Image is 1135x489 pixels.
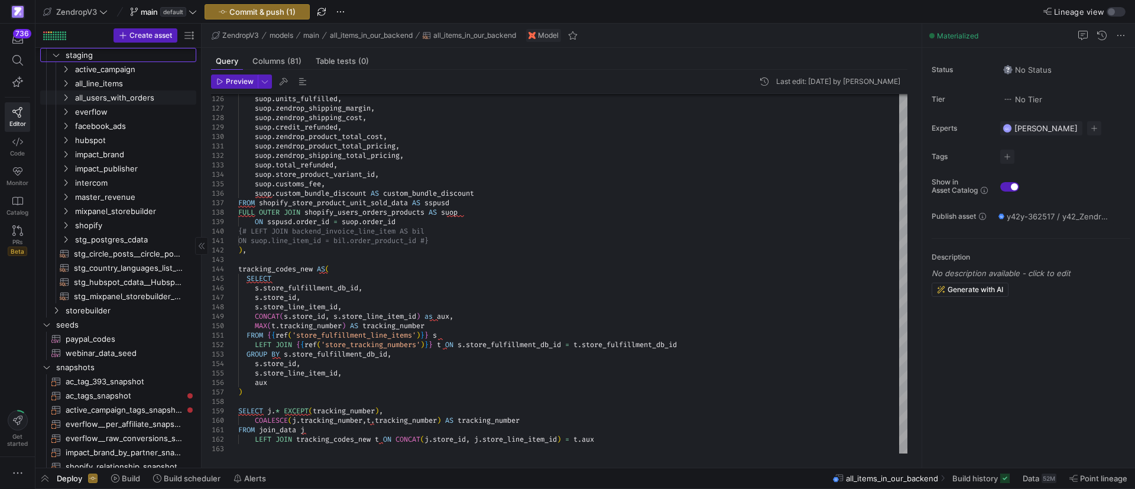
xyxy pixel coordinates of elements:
[247,274,271,283] span: SELECT
[416,331,420,340] span: )
[437,312,449,321] span: aux
[462,340,466,349] span: .
[259,283,263,293] span: .
[255,103,271,113] span: suop
[284,312,288,321] span: s
[1007,212,1111,221] span: y42y-362517 / y42_ZendropV3_main / all_items_in_our_backend
[75,233,194,247] span: stg_postgres_cdata
[74,261,183,275] span: stg_country_languages_list__country_languages_list​​​​​​​​​​
[304,208,424,217] span: shopify_users_orders_products
[209,28,262,43] button: ZendropV3
[66,48,194,62] span: staging
[275,331,288,340] span: ref
[211,293,224,302] div: 147
[75,190,194,204] span: master_revenue
[40,119,196,133] div: Press SPACE to select this row.
[267,321,271,331] span: (
[40,346,196,360] a: webinar_data_seed​​​​​​
[1054,7,1104,17] span: Lineage view
[255,312,280,321] span: CONCAT
[75,134,194,147] span: hubspot
[275,103,371,113] span: zendrop_shipping_margin
[141,7,158,17] span: main
[211,94,224,103] div: 126
[255,189,271,198] span: suop
[211,331,224,340] div: 151
[40,459,196,474] a: shopify_relationship_snapshot​​​​​​​
[66,403,183,417] span: active_campaign_tags_snapshot​​​​​​​
[1003,95,1042,104] span: No Tier
[255,94,271,103] span: suop
[1003,95,1013,104] img: No tier
[255,132,271,141] span: suop
[10,150,25,157] span: Code
[66,432,183,445] span: everflow__raw_conversions_snapshot​​​​​​​
[303,31,319,40] span: main
[75,77,194,90] span: all_line_items
[5,221,30,261] a: PRsBeta
[383,189,474,198] span: custom_bundle_discount
[238,245,242,255] span: )
[1042,474,1056,483] div: 52M
[429,340,433,349] span: }
[211,226,224,236] div: 140
[948,286,1003,294] span: Generate with AI
[350,321,358,331] span: AS
[255,122,271,132] span: suop
[228,468,271,488] button: Alerts
[5,406,30,452] button: Getstarted
[75,176,194,190] span: intercom
[375,170,379,179] span: ,
[275,94,338,103] span: units_fulfilled
[296,340,300,349] span: {
[40,417,196,431] a: everflow__per_affiliate_snapshot​​​​​​​
[932,66,991,74] span: Status
[424,340,429,349] span: }
[267,217,292,226] span: sspusd
[75,63,194,76] span: active_campaign
[932,178,978,195] span: Show in Asset Catalog
[12,238,22,245] span: PRs
[1000,92,1045,107] button: No tierNo Tier
[296,293,300,302] span: ,
[412,198,420,208] span: AS
[271,141,275,151] span: .
[75,162,194,176] span: impact_publisher
[292,312,325,321] span: store_id
[211,312,224,321] div: 149
[538,31,559,40] span: Model
[1023,474,1039,483] span: Data
[358,217,362,226] span: .
[5,102,30,132] a: Editor
[317,264,325,274] span: AS
[40,403,196,417] a: active_campaign_tags_snapshot​​​​​​​
[75,205,194,218] span: mixpanel_storebuilder
[342,217,358,226] span: suop
[371,189,379,198] span: AS
[40,133,196,147] div: Press SPACE to select this row.
[66,375,183,388] span: ac_tag_393_snapshot​​​​​​​
[263,283,358,293] span: store_fulfillment_db_id
[259,208,280,217] span: OUTER
[1080,474,1127,483] span: Point lineage
[40,374,196,388] a: ac_tag_393_snapshot​​​​​​​
[287,57,301,65] span: (81)
[5,2,30,22] a: https://storage.googleapis.com/y42-prod-data-exchange/images/qZXOSqkTtPuVcXVzF40oUlM07HVTwZXfPK0U...
[321,179,325,189] span: ,
[244,474,266,483] span: Alerts
[255,160,271,170] span: suop
[371,103,375,113] span: ,
[211,217,224,226] div: 139
[416,312,420,321] span: )
[271,179,275,189] span: .
[211,245,224,255] div: 142
[270,31,293,40] span: models
[952,474,998,483] span: Build history
[40,431,196,445] a: everflow__raw_conversions_snapshot​​​​​​​
[275,122,338,132] span: credit_refunded
[342,321,346,331] span: )
[255,151,271,160] span: suop
[338,94,342,103] span: ,
[420,340,424,349] span: )
[40,105,196,119] div: Press SPACE to select this row.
